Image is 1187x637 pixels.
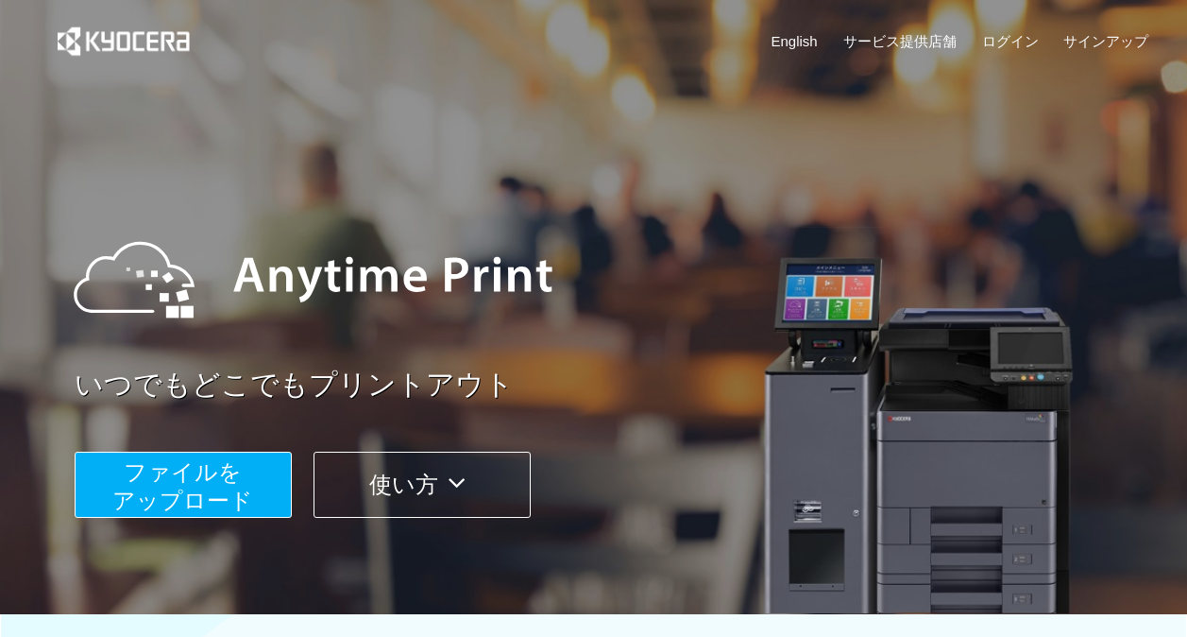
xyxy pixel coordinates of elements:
[982,31,1039,51] a: ログイン
[112,459,253,513] span: ファイルを ​​アップロード
[772,31,818,51] a: English
[75,365,1161,405] a: いつでもどこでもプリントアウト
[843,31,957,51] a: サービス提供店舗
[75,452,292,518] button: ファイルを​​アップロード
[1063,31,1148,51] a: サインアップ
[314,452,531,518] button: 使い方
